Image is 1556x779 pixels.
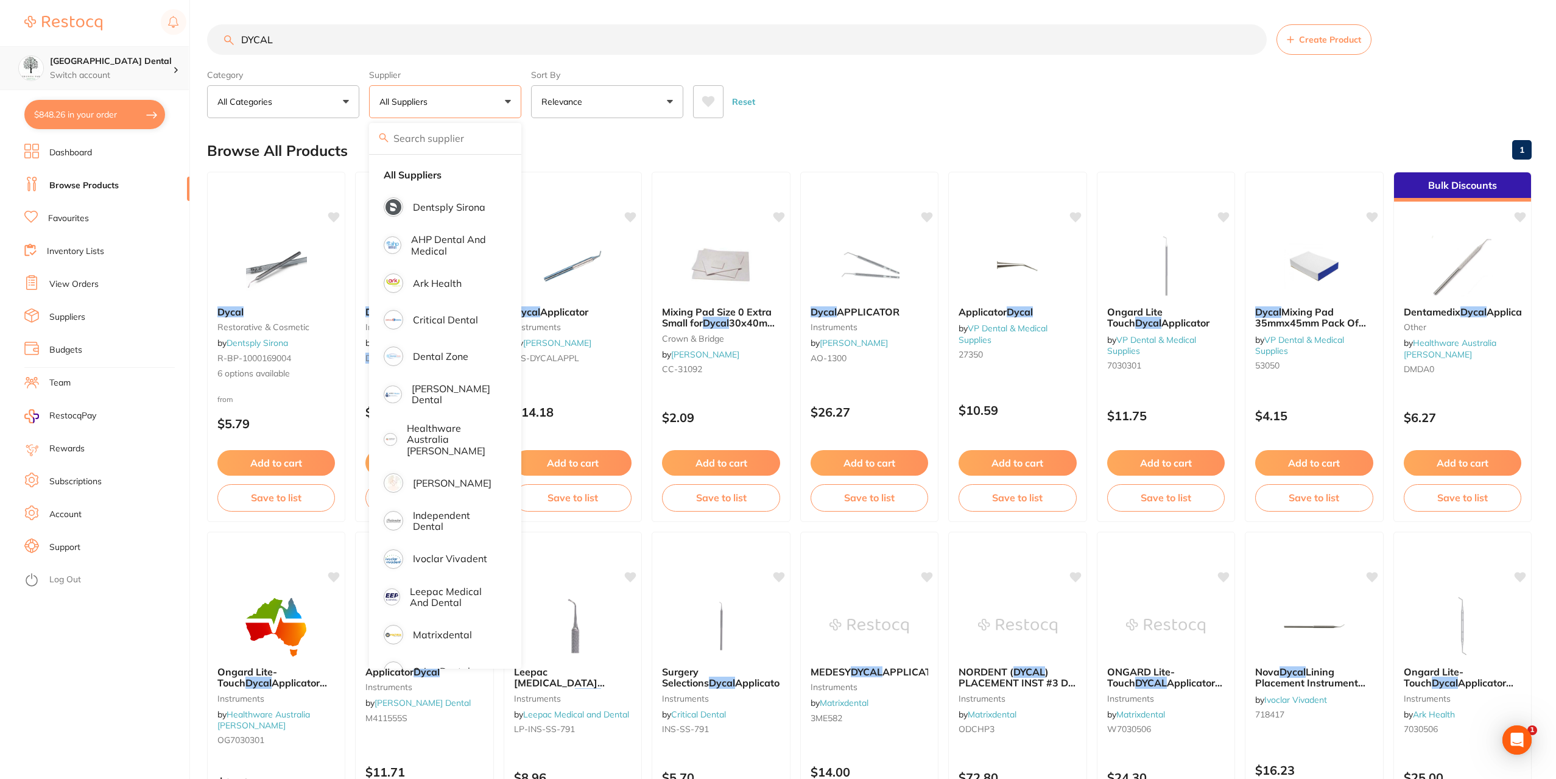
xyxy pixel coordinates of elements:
span: Mixing Pad Size 0 Extra Small for [662,306,772,329]
a: Suppliers [49,311,85,323]
span: HS-DYCALAPPL [514,353,579,364]
small: instruments [514,694,632,703]
span: by [662,709,726,720]
p: $11.75 [1107,409,1225,423]
p: [PERSON_NAME] [413,478,491,488]
span: Applicator [1161,317,1209,329]
a: Critical Dental [671,709,726,720]
em: Dycal [709,677,735,689]
p: $14.00 [811,765,928,779]
label: Category [207,69,359,80]
button: Add to cart [514,450,632,476]
img: Leepac Dental - SURGERY SELECTIONS Dycal Applicator - INS-SS-791 - High Quality Dental Product [533,596,613,657]
em: Dycal [1460,306,1487,318]
span: Ongard Lite Touch [1107,306,1163,329]
img: Ivoclar Vivadent [385,551,401,567]
small: instruments [959,694,1076,703]
p: $8.00 [365,405,483,419]
strong: All Suppliers [384,169,442,180]
span: ODCHP3 [959,724,995,735]
img: AHP Dental and Medical [385,238,400,252]
a: Ark Health [1413,709,1455,720]
a: Healthware Australia [PERSON_NAME] [217,709,310,731]
p: $16.23 [1255,763,1373,777]
b: Dentamedix Dycal Applicator [1404,306,1521,317]
span: by [1107,334,1196,356]
em: Dycal [1255,306,1281,318]
span: by [514,337,591,348]
button: Save to list [514,484,632,511]
a: Browse Products [49,180,119,192]
span: Applicator SES #0 [217,677,327,700]
em: Dycal [575,688,601,700]
span: by [365,697,471,708]
img: MEDESY DYCAL APPLICATOR [829,596,909,657]
b: ONGARD Lite-Touch DYCAL Applicator DES6 #1 [1107,666,1225,689]
a: 1 [1512,138,1532,162]
span: Applicator [540,306,588,318]
span: Applicator [365,666,414,678]
span: AO-1300 [811,353,847,364]
span: OG7030301 [217,735,264,746]
span: 718417 [1255,709,1284,720]
img: Dycal Applicator [533,236,613,297]
p: $6.27 [1404,411,1521,425]
a: Inventory Lists [47,245,104,258]
a: Favourites [48,213,89,225]
span: by [1404,337,1496,359]
small: instruments [662,694,780,703]
a: Budgets [49,344,82,356]
span: by [1404,709,1455,720]
img: Dycal APPLICATOR [829,236,909,297]
img: Henry Schein Halas [385,475,401,491]
b: MEDESY DYCAL APPLICATOR [811,666,928,677]
small: Instruments [365,322,483,332]
p: $26.27 [811,405,928,419]
p: All Suppliers [379,96,432,108]
small: instruments [811,682,928,692]
a: Matrixdental [1116,709,1165,720]
button: All Categories [207,85,359,118]
span: 30x40mm each [662,317,776,340]
p: Critical Dental [413,314,478,325]
label: Sort By [531,69,683,80]
span: by [217,709,310,731]
img: NORDENT (DYCAL) PLACEMENT INST #3 DE Standard Handle [978,596,1057,657]
span: R-BP-1000169004 [217,353,291,364]
a: Matrixdental [968,709,1016,720]
span: DMDA0 [1404,364,1434,375]
small: instruments [1404,694,1521,703]
img: Dycal [237,236,316,297]
span: 7030301 [1107,360,1141,371]
small: restorative & cosmetic [217,322,335,332]
input: Search supplier [369,123,521,153]
a: Team [49,377,71,389]
span: by [811,337,888,348]
span: M411555S [365,713,407,724]
em: DYCAL [1013,666,1045,678]
img: Ongard Lite-Touch Dycal Applicator DES6 #1 [1423,596,1502,657]
img: Erskine Dental [385,387,400,402]
em: Dycal [414,666,440,678]
img: Dental Zone [385,348,401,364]
span: Surgery Selections [662,666,709,689]
h4: Yeronga Park Dental [50,55,173,68]
b: NORDENT (DYCAL) PLACEMENT INST #3 DE Standard Handle [959,666,1076,689]
button: Save to list [1255,484,1373,511]
span: by [1107,709,1165,720]
span: by [365,337,422,348]
p: Ark Health [413,278,462,289]
em: DYCAL [1135,677,1167,689]
p: Independent Dental [413,510,499,532]
span: by [1255,334,1344,356]
button: Reset [728,85,759,118]
b: Dycal Applicator [514,306,632,317]
span: Applicator DES6 #1 [1404,677,1513,700]
img: Dycal Mixing Pad 35mmx45mm Pack Of 40 [1275,236,1354,297]
button: All Suppliers [369,85,521,118]
span: ONGARD Lite-Touch [1107,666,1175,689]
span: 7030506 [1404,724,1438,735]
span: by [662,349,739,360]
em: Dycal [365,306,392,318]
img: Mixing Pad Size 0 Extra Small for Dycal 30x40mm each [681,236,761,297]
